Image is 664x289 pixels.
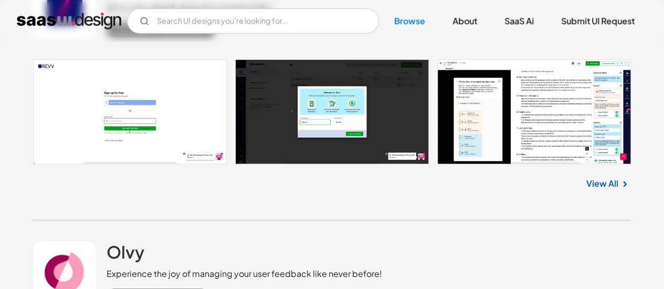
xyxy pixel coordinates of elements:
[127,8,379,34] form: Email Form
[492,9,546,33] a: SaaS Ai
[382,9,438,33] a: Browse
[107,241,144,262] h2: Olvy
[17,13,121,29] a: home
[107,241,144,267] a: Olvy
[549,9,647,33] a: Submit UI Request
[107,267,382,280] div: Experience the joy of managing your user feedback like never before!
[127,8,379,34] input: Search UI designs you're looking for...
[586,177,618,190] a: View All
[440,9,490,33] a: About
